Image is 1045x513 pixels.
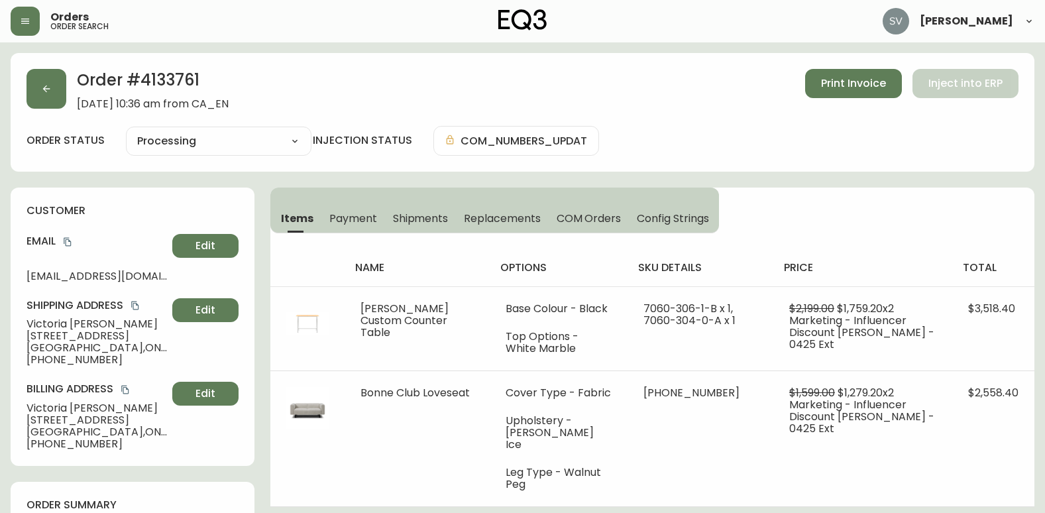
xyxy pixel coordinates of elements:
[506,467,612,490] li: Leg Type - Walnut Peg
[968,301,1015,316] span: $3,518.40
[837,301,894,316] span: $1,759.20 x 2
[77,98,229,110] span: [DATE] 10:36 am from CA_EN
[281,211,313,225] span: Items
[784,260,942,275] h4: price
[27,298,167,313] h4: Shipping Address
[638,260,763,275] h4: sku details
[27,382,167,396] h4: Billing Address
[838,385,894,400] span: $1,279.20 x 2
[27,133,105,148] label: order status
[464,211,540,225] span: Replacements
[195,303,215,317] span: Edit
[557,211,622,225] span: COM Orders
[195,386,215,401] span: Edit
[360,301,449,340] span: [PERSON_NAME] Custom Counter Table
[27,270,167,282] span: [EMAIL_ADDRESS][DOMAIN_NAME]
[27,342,167,354] span: [GEOGRAPHIC_DATA] , ON , M5A 1J3 , CA
[643,385,740,400] span: [PHONE_NUMBER]
[506,303,612,315] li: Base Colour - Black
[27,414,167,426] span: [STREET_ADDRESS]
[789,301,834,316] span: $2,199.00
[821,76,886,91] span: Print Invoice
[500,260,617,275] h4: options
[286,387,329,429] img: 29082d57-90d8-4bd9-99f8-66e6377adbc6Optional[bonne-club-fabric-loveseat].jpg
[50,23,109,30] h5: order search
[963,260,1024,275] h4: total
[286,303,329,345] img: 7060-305-MC-400-1-ckkvbwixb188p010256wb4bcp.jpg
[195,239,215,253] span: Edit
[498,9,547,30] img: logo
[119,383,132,396] button: copy
[355,260,479,275] h4: name
[172,234,239,258] button: Edit
[27,402,167,414] span: Victoria [PERSON_NAME]
[27,318,167,330] span: Victoria [PERSON_NAME]
[27,438,167,450] span: [PHONE_NUMBER]
[329,211,377,225] span: Payment
[50,12,89,23] span: Orders
[883,8,909,34] img: 0ef69294c49e88f033bcbeb13310b844
[129,299,142,312] button: copy
[172,382,239,406] button: Edit
[27,426,167,438] span: [GEOGRAPHIC_DATA] , ON , M5A 1J3 , CA
[27,203,239,218] h4: customer
[789,385,835,400] span: $1,599.00
[77,69,229,98] h2: Order # 4133761
[61,235,74,249] button: copy
[920,16,1013,27] span: [PERSON_NAME]
[805,69,902,98] button: Print Invoice
[27,354,167,366] span: [PHONE_NUMBER]
[637,211,708,225] span: Config Strings
[506,415,612,451] li: Upholstery - [PERSON_NAME] Ice
[360,385,470,400] span: Bonne Club Loveseat
[27,330,167,342] span: [STREET_ADDRESS]
[789,313,934,352] span: Marketing - Influencer Discount [PERSON_NAME] - 0425 Ext
[506,387,612,399] li: Cover Type - Fabric
[27,498,239,512] h4: order summary
[393,211,449,225] span: Shipments
[643,301,736,328] span: 7060-306-1-B x 1, 7060-304-0-A x 1
[313,133,412,148] h4: injection status
[506,331,612,355] li: Top Options - White Marble
[27,234,167,249] h4: Email
[172,298,239,322] button: Edit
[968,385,1018,400] span: $2,558.40
[789,397,934,436] span: Marketing - Influencer Discount [PERSON_NAME] - 0425 Ext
